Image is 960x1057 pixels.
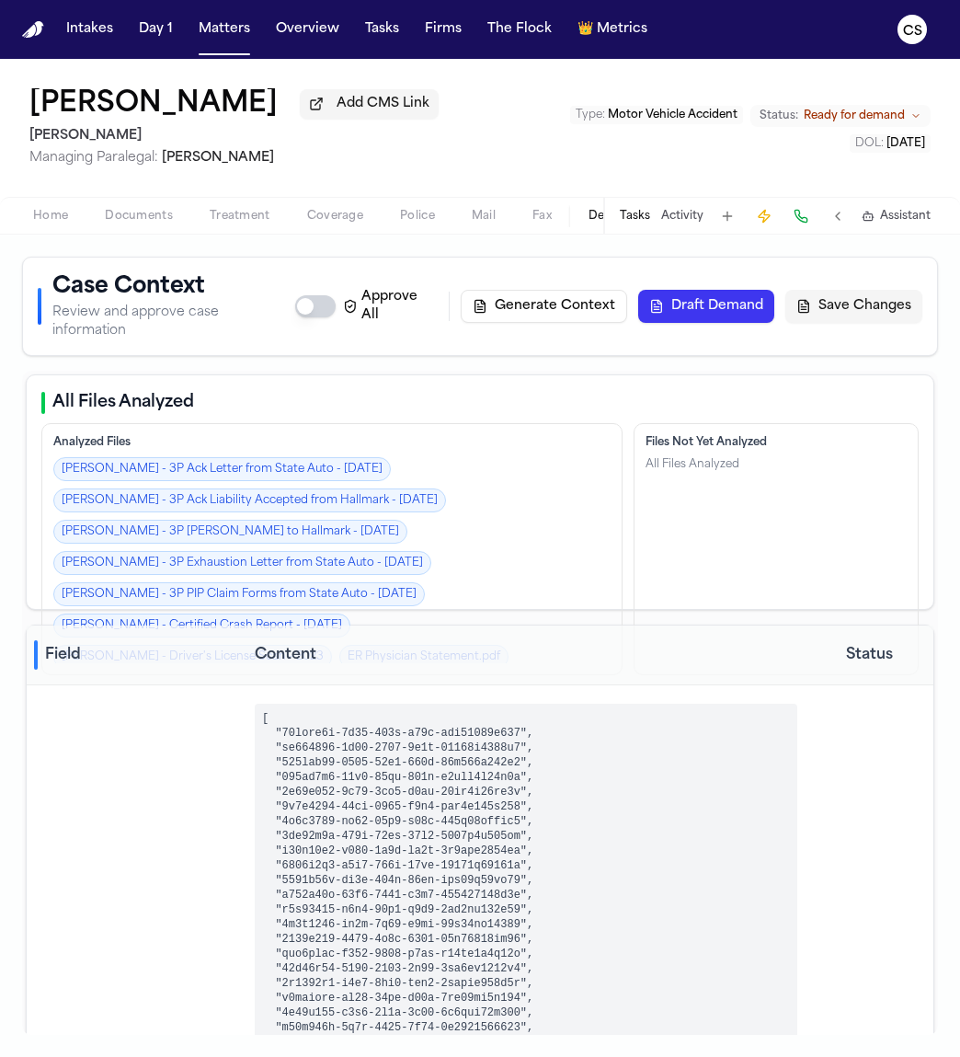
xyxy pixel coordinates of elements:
[52,272,295,302] h1: Case Context
[53,435,611,450] div: Analyzed Files
[597,20,647,39] span: Metrics
[576,109,605,121] span: Type :
[620,209,650,224] button: Tasks
[577,20,593,39] span: crown
[570,106,743,124] button: Edit Type: Motor Vehicle Accident
[880,209,931,224] span: Assistant
[903,25,922,38] text: CS
[570,13,655,46] button: crownMetrics
[646,457,739,472] div: All Files Analyzed
[53,520,407,544] a: [PERSON_NAME] - 3P [PERSON_NAME] to Hallmark - [DATE]
[307,209,363,224] span: Coverage
[29,88,278,121] h1: [PERSON_NAME]
[22,21,44,39] a: Home
[300,89,439,119] button: Add CMS Link
[646,435,907,450] div: Files Not Yet Analyzed
[760,109,798,123] span: Status:
[751,203,777,229] button: Create Immediate Task
[131,13,180,46] button: Day 1
[29,151,158,165] span: Managing Paralegal:
[191,13,257,46] button: Matters
[53,582,425,606] a: [PERSON_NAME] - 3P PIP Claim Forms from State Auto - [DATE]
[714,203,740,229] button: Add Task
[22,21,44,39] img: Finch Logo
[417,13,469,46] button: Firms
[52,390,194,416] h2: All Files Analyzed
[29,88,278,121] button: Edit matter name
[162,151,274,165] span: [PERSON_NAME]
[804,109,905,123] span: Ready for demand
[805,626,933,685] th: Status
[461,290,627,323] button: Generate Context
[480,13,559,46] button: The Flock
[105,209,173,224] span: Documents
[53,457,391,481] a: [PERSON_NAME] - 3P Ack Letter from State Auto - [DATE]
[532,209,552,224] span: Fax
[247,626,805,685] th: Content
[337,95,429,113] span: Add CMS Link
[52,304,295,340] p: Review and approve case information
[608,109,737,121] span: Motor Vehicle Accident
[638,290,774,323] button: Draft Demand
[358,13,406,46] button: Tasks
[785,290,922,323] button: Save Changes
[53,614,350,638] a: [PERSON_NAME] - Certified Crash Report - [DATE]
[750,105,931,127] button: Change status from Ready for demand
[400,209,435,224] span: Police
[33,209,68,224] span: Home
[269,13,347,46] button: Overview
[788,203,814,229] button: Make a Call
[53,551,431,575] a: [PERSON_NAME] - 3P Exhaustion Letter from State Auto - [DATE]
[855,138,884,149] span: DOL :
[472,209,496,224] span: Mail
[34,640,240,670] div: Field
[343,288,438,325] label: Approve All
[53,488,446,512] a: [PERSON_NAME] - 3P Ack Liability Accepted from Hallmark - [DATE]
[59,13,120,46] button: Intakes
[210,209,270,224] span: Treatment
[589,209,638,224] span: Demand
[29,125,439,147] h2: [PERSON_NAME]
[886,138,925,149] span: [DATE]
[661,209,703,224] button: Activity
[850,134,931,153] button: Edit DOL: 2024-05-31
[862,209,931,224] button: Assistant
